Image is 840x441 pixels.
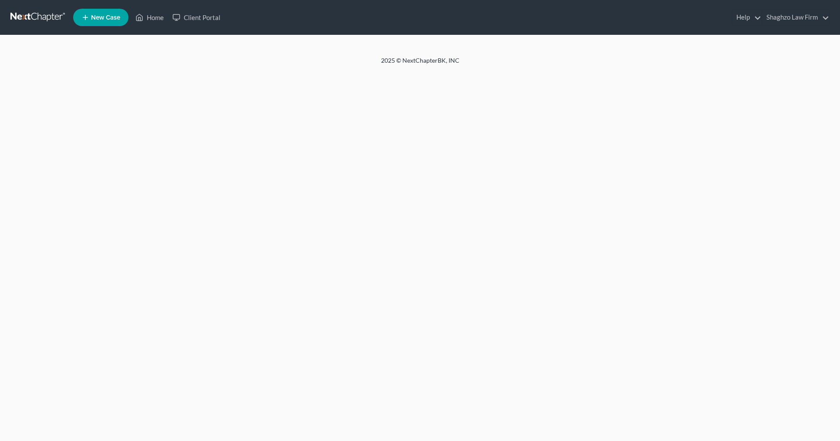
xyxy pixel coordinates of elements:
[131,10,168,25] a: Home
[762,10,829,25] a: Shaghzo Law Firm
[732,10,761,25] a: Help
[73,9,128,26] new-legal-case-button: New Case
[168,10,225,25] a: Client Portal
[172,56,668,72] div: 2025 © NextChapterBK, INC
